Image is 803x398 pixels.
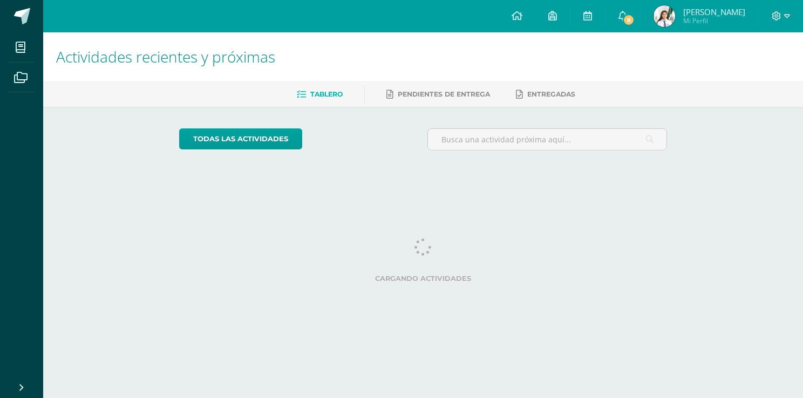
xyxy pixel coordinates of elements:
[310,90,343,98] span: Tablero
[386,86,490,103] a: Pendientes de entrega
[297,86,343,103] a: Tablero
[683,6,745,17] span: [PERSON_NAME]
[527,90,575,98] span: Entregadas
[179,128,302,149] a: todas las Actividades
[428,129,667,150] input: Busca una actividad próxima aquí...
[516,86,575,103] a: Entregadas
[683,16,745,25] span: Mi Perfil
[56,46,275,67] span: Actividades recientes y próximas
[623,14,635,26] span: 8
[179,275,668,283] label: Cargando actividades
[398,90,490,98] span: Pendientes de entrega
[654,5,675,27] img: f6f99ceb2f055b0df8cd8657d55b869e.png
